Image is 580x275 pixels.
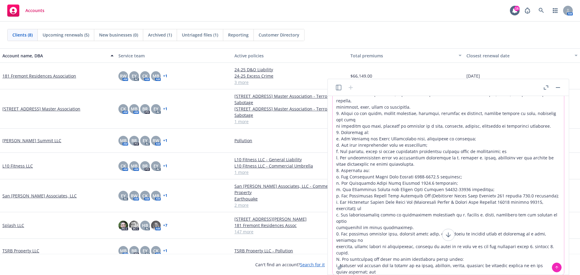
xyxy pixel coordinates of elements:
span: New businesses (0) [99,32,138,38]
a: 1 more [234,169,346,175]
span: [DATE] [466,73,480,79]
span: Can't find an account? [255,261,325,268]
span: Archived (1) [148,32,172,38]
a: [PERSON_NAME] Summit LLC [2,137,61,144]
a: Accounts [5,2,47,19]
span: Clients (8) [12,32,33,38]
a: [STREET_ADDRESS] Master Association - Terrorism and Sabotage [234,106,346,118]
a: San [PERSON_NAME] Associates, LLC - Commercial Property [234,183,346,196]
a: + 1 [163,249,167,253]
a: 181 Fremont Residences Assoc [234,222,346,229]
a: 24-25 D&O Liability [234,66,346,73]
span: BR [131,137,137,144]
a: L10 Fitness LLC - General Liability [234,156,346,163]
a: + 1 [163,194,167,197]
a: [STREET_ADDRESS][PERSON_NAME] [234,216,346,222]
span: MB [153,73,159,79]
img: photo [151,221,161,230]
span: EY [143,137,147,144]
div: Service team [118,53,230,59]
a: Report a Bug [521,5,533,17]
span: EY [132,73,137,79]
a: 24-25 Excess Crime [234,73,346,79]
a: TSRB Property LLC - Pollution [234,248,346,254]
a: 1 more [234,118,346,125]
button: Active policies [232,48,348,63]
span: RW [120,73,127,79]
span: MB [131,106,137,112]
span: Upcoming renewals (5) [43,32,89,38]
span: Reporting [228,32,249,38]
span: EY [153,163,158,169]
a: L10 Fitness LLC - Commercial Umbrella [234,163,346,169]
span: CK [142,73,148,79]
a: [STREET_ADDRESS] Master Association - Terrorism and Sabotage [234,93,346,106]
span: BR [131,248,137,254]
a: 181 Fremont Residences Association [2,73,76,79]
a: + 1 [163,107,167,111]
textarea: loremipsu dolo sita: Con adipiscin elitseddoe tem incid ut labo etdolo: Magn aliquaeni admi ven q... [333,69,564,275]
a: Search [535,5,547,17]
span: MB [131,163,137,169]
a: Switch app [549,5,561,17]
a: + 1 [163,139,167,142]
span: MB [153,193,159,199]
span: EY [153,106,158,112]
a: Pollution [234,137,346,144]
span: Accounts [25,8,44,13]
img: photo [129,221,139,230]
span: Customer Directory [259,32,299,38]
div: Account name, DBA [2,53,107,59]
span: MB [120,248,127,254]
button: Closest renewal date [464,48,580,63]
span: MB [120,137,127,144]
a: 147 more [234,229,346,235]
span: RW [131,193,137,199]
span: CK [142,193,148,199]
button: Service team [116,48,232,63]
div: 16 [514,6,520,11]
span: $66,149.00 [350,73,372,79]
span: Untriaged files (1) [182,32,218,38]
a: 3 more [234,79,346,85]
div: Total premiums [350,53,455,59]
a: L10 Fitness LLC [2,163,33,169]
button: Total premiums [348,48,464,63]
a: Splash LLC [2,222,24,229]
span: CK [153,248,159,254]
div: Active policies [234,53,346,59]
a: San [PERSON_NAME] Associates, LLC [2,193,77,199]
a: 2 more [234,202,346,208]
img: photo [118,221,128,230]
span: BR [142,106,148,112]
a: + 7 [163,224,167,227]
a: TSRB Property LLC [2,248,39,254]
a: + 1 [163,74,167,78]
span: RW [153,137,159,144]
a: Search for it [300,262,325,267]
div: Closest renewal date [466,53,571,59]
span: CK [121,163,126,169]
span: BR [142,163,148,169]
a: + 1 [163,164,167,168]
span: EY [143,248,147,254]
span: HB [142,222,148,229]
span: EY [121,193,126,199]
a: [STREET_ADDRESS] Master Association [2,106,80,112]
a: Earthquake [234,196,346,202]
span: CK [121,106,126,112]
